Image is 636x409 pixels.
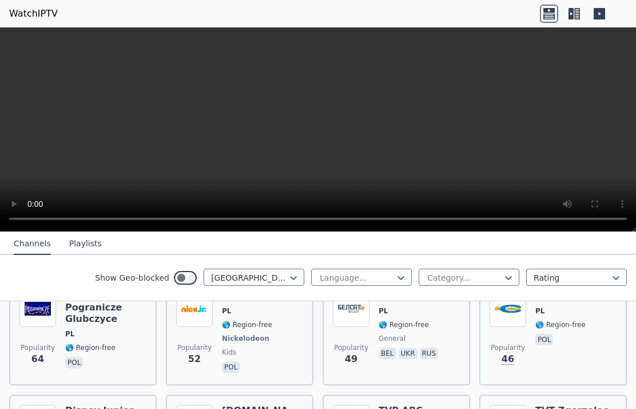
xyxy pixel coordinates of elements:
[334,343,368,352] span: Popularity
[535,306,544,316] span: PL
[222,334,269,343] span: Nickelodeon
[222,361,240,373] p: pol
[188,352,201,366] span: 52
[535,334,553,345] p: pol
[65,357,83,368] p: pol
[177,343,212,352] span: Popularity
[65,329,74,339] span: PL
[65,290,146,325] h6: Telewizja Pogranicze Glubczyce
[491,343,525,352] span: Popularity
[222,320,272,329] span: 🌎 Region-free
[222,306,231,316] span: PL
[399,348,418,359] p: ukr
[379,348,396,359] p: bel
[65,343,116,352] span: 🌎 Region-free
[9,7,58,21] a: WatchIPTV
[379,334,406,343] span: general
[21,343,55,352] span: Popularity
[379,320,429,329] span: 🌎 Region-free
[490,290,526,327] img: dlaCiebie.tv
[31,352,44,366] span: 64
[379,306,388,316] span: PL
[95,272,169,284] label: Show Geo-blocked
[535,320,586,329] span: 🌎 Region-free
[420,348,439,359] p: rus
[176,290,213,327] img: Nick Jr.
[19,290,56,327] img: Telewizja Pogranicze Glubczyce
[222,348,236,357] span: kids
[345,352,357,366] span: 49
[14,233,51,255] button: Channels
[333,290,369,327] img: Belsat TV
[69,233,102,255] button: Playlists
